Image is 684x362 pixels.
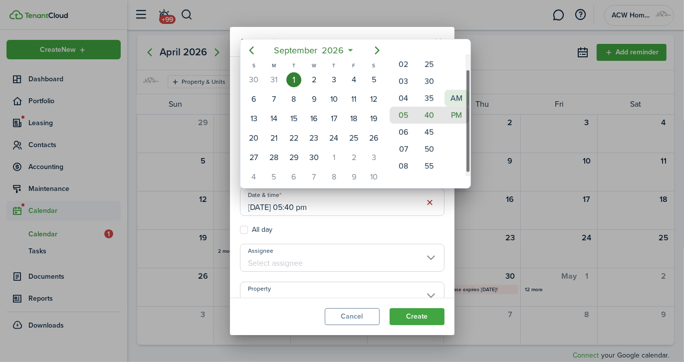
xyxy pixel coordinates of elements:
div: Tuesday, September 15, 2026 [286,111,301,126]
div: M [264,61,284,70]
div: Monday, August 31, 2026 [266,72,281,87]
div: Monday, September 7, 2026 [266,92,281,107]
mbsc-button: Previous page [241,40,261,60]
div: Saturday, September 26, 2026 [367,131,382,146]
div: Saturday, October 10, 2026 [367,170,382,184]
div: Saturday, September 12, 2026 [367,92,382,107]
mbsc-wheel: Minute [416,54,443,176]
div: Thursday, September 10, 2026 [326,92,341,107]
div: Friday, September 18, 2026 [346,111,361,126]
div: F [344,61,364,70]
div: Monday, September 28, 2026 [266,150,281,165]
div: Wednesday, September 23, 2026 [306,131,321,146]
mbsc-wheel-item: 03 [390,73,414,90]
mbsc-wheel-item: 07 [390,141,414,158]
div: Tuesday, September 22, 2026 [286,131,301,146]
div: Thursday, October 1, 2026 [326,150,341,165]
div: Saturday, October 3, 2026 [367,150,382,165]
div: Wednesday, September 30, 2026 [306,150,321,165]
mbsc-wheel: Hour [388,54,416,176]
div: Wednesday, October 7, 2026 [306,170,321,184]
div: Sunday, October 4, 2026 [246,170,261,184]
div: Friday, September 11, 2026 [346,92,361,107]
mbsc-wheel-item: AM [445,90,469,107]
mbsc-wheel-item: 55 [417,158,442,175]
div: Friday, October 9, 2026 [346,170,361,184]
mbsc-wheel-item: 04 [390,90,414,107]
mbsc-wheel-item: 50 [417,141,442,158]
div: Wednesday, September 9, 2026 [306,92,321,107]
div: Saturday, September 5, 2026 [367,72,382,87]
div: S [364,61,384,70]
div: Wednesday, September 2, 2026 [306,72,321,87]
div: Saturday, September 19, 2026 [367,111,382,126]
mbsc-wheel-item: 02 [390,56,414,73]
div: Friday, September 4, 2026 [346,72,361,87]
mbsc-wheel-item: 40 [417,107,442,124]
div: Friday, September 25, 2026 [346,131,361,146]
div: T [284,61,304,70]
div: Sunday, August 30, 2026 [246,72,261,87]
div: Tuesday, September 8, 2026 [286,92,301,107]
span: September [272,41,320,59]
div: Tuesday, September 29, 2026 [286,150,301,165]
mbsc-wheel-item: 35 [417,90,442,107]
div: Sunday, September 6, 2026 [246,92,261,107]
div: Sunday, September 13, 2026 [246,111,261,126]
div: T [324,61,344,70]
div: Monday, September 14, 2026 [266,111,281,126]
mbsc-wheel-item: PM [445,107,469,124]
div: Friday, October 2, 2026 [346,150,361,165]
div: Wednesday, September 16, 2026 [306,111,321,126]
div: S [244,61,264,70]
div: Tuesday, September 1, 2026 [286,72,301,87]
mbsc-wheel-item: 30 [417,73,442,90]
div: Thursday, September 3, 2026 [326,72,341,87]
div: Thursday, September 24, 2026 [326,131,341,146]
mbsc-button: September2026 [268,41,350,59]
mbsc-wheel-item: 45 [417,124,442,141]
div: Sunday, September 27, 2026 [246,150,261,165]
div: Monday, October 5, 2026 [266,170,281,184]
div: Sunday, September 20, 2026 [246,131,261,146]
div: Thursday, September 17, 2026 [326,111,341,126]
div: Thursday, October 8, 2026 [326,170,341,184]
mbsc-wheel-item: 08 [390,158,414,175]
div: Tuesday, October 6, 2026 [286,170,301,184]
mbsc-wheel-item: 05 [390,107,414,124]
div: Monday, September 21, 2026 [266,131,281,146]
mbsc-wheel-item: 25 [417,56,442,73]
mbsc-wheel-item: 06 [390,124,414,141]
mbsc-button: Next page [367,40,387,60]
span: 2026 [320,41,346,59]
div: W [304,61,324,70]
